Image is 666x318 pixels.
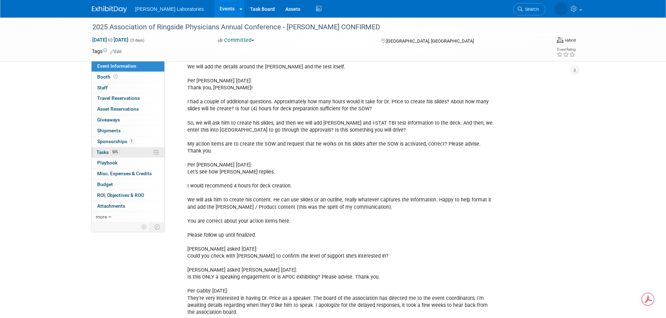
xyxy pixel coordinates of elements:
[97,74,119,80] span: Booth
[92,93,164,104] a: Travel Reservations
[554,2,568,16] img: Tisha Davis
[97,139,134,144] span: Sponsorships
[107,37,114,43] span: to
[92,126,164,136] a: Shipments
[92,83,164,93] a: Staff
[557,37,564,43] img: Format-Hybrid.png
[96,149,120,155] span: Tasks
[557,48,575,51] div: Event Rating
[92,61,164,72] a: Event Information
[92,6,127,13] img: ExhibitDay
[92,136,164,147] a: Sponsorships1
[215,37,257,44] button: Committed
[92,115,164,125] a: Giveaways
[97,117,120,123] span: Giveaways
[97,192,144,198] span: ROI, Objectives & ROO
[97,85,108,90] span: Staff
[504,36,576,47] div: Event Format
[130,38,144,43] span: (3 days)
[110,149,120,155] span: 50%
[92,212,164,222] a: more
[92,169,164,179] a: Misc. Expenses & Credits
[92,190,164,201] a: ROI, Objectives & ROO
[97,171,152,176] span: Misc. Expenses & Credits
[112,74,119,79] span: Booth not reserved yet
[96,214,107,220] span: more
[138,222,150,231] td: Personalize Event Tab Strip
[92,37,129,43] span: [DATE] [DATE]
[97,63,136,69] span: Event Information
[90,21,535,34] div: 2025 Association of Ringside Physicians Annual Conference - [PERSON_NAME] CONFIRMED
[97,128,121,133] span: Shipments
[97,203,125,209] span: Attachments
[150,222,164,231] td: Toggle Event Tabs
[92,179,164,190] a: Budget
[97,95,140,101] span: Travel Reservations
[97,160,117,165] span: Playbook
[97,182,113,187] span: Budget
[386,38,474,44] span: [GEOGRAPHIC_DATA], [GEOGRAPHIC_DATA]
[97,106,139,112] span: Asset Reservations
[565,38,576,43] div: Hybrid
[523,7,539,12] span: Search
[135,6,204,12] span: [PERSON_NAME] Laboratories
[92,158,164,168] a: Playbook
[92,72,164,82] a: Booth
[92,147,164,158] a: Tasks50%
[129,139,134,144] span: 1
[92,201,164,212] a: Attachments
[92,104,164,114] a: Asset Reservations
[557,36,576,43] div: Event Format
[92,48,122,55] td: Tags
[513,3,545,15] a: Search
[110,49,122,54] a: Edit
